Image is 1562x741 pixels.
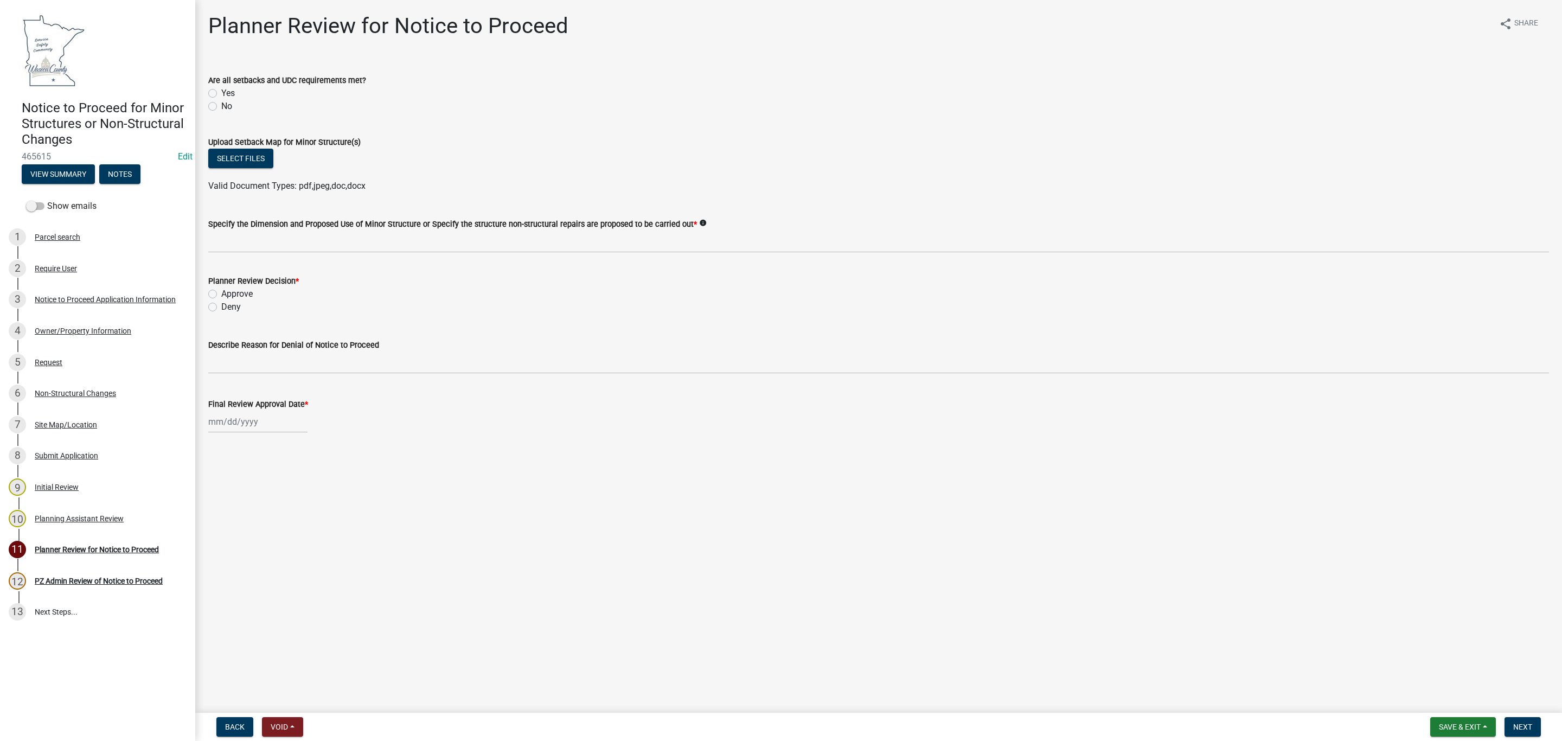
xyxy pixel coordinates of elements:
[9,416,26,433] div: 7
[1439,723,1481,731] span: Save & Exit
[22,11,86,89] img: Waseca County, Minnesota
[22,151,174,162] span: 465615
[9,291,26,308] div: 3
[22,100,187,147] h4: Notice to Proceed for Minor Structures or Non-Structural Changes
[1490,13,1547,34] button: shareShare
[216,717,253,737] button: Back
[9,541,26,558] div: 11
[208,181,366,191] span: Valid Document Types: pdf,jpeg,doc,docx
[1505,717,1541,737] button: Next
[35,577,163,585] div: PZ Admin Review of Notice to Proceed
[9,603,26,621] div: 13
[9,572,26,590] div: 12
[1430,717,1496,737] button: Save & Exit
[225,723,245,731] span: Back
[1499,17,1512,30] i: share
[35,296,176,303] div: Notice to Proceed Application Information
[35,327,131,335] div: Owner/Property Information
[35,546,159,553] div: Planner Review for Notice to Proceed
[35,452,98,459] div: Submit Application
[22,171,95,180] wm-modal-confirm: Summary
[9,510,26,527] div: 10
[699,219,707,227] i: info
[35,483,79,491] div: Initial Review
[9,478,26,496] div: 9
[9,447,26,464] div: 8
[35,515,124,522] div: Planning Assistant Review
[271,723,288,731] span: Void
[9,260,26,277] div: 2
[178,151,193,162] a: Edit
[208,411,308,433] input: mm/dd/yyyy
[1513,723,1532,731] span: Next
[208,13,568,39] h1: Planner Review for Notice to Proceed
[208,139,361,146] label: Upload Setback Map for Minor Structure(s)
[221,87,235,100] label: Yes
[221,301,241,314] label: Deny
[208,149,273,168] button: Select files
[178,151,193,162] wm-modal-confirm: Edit Application Number
[208,77,366,85] label: Are all setbacks and UDC requirements met?
[35,389,116,397] div: Non-Structural Changes
[99,171,140,180] wm-modal-confirm: Notes
[35,359,62,366] div: Request
[208,221,697,228] label: Specify the Dimension and Proposed Use of Minor Structure or Specify the structure non-structural...
[9,228,26,246] div: 1
[26,200,97,213] label: Show emails
[9,322,26,340] div: 4
[9,354,26,371] div: 5
[35,421,97,429] div: Site Map/Location
[208,278,299,285] label: Planner Review Decision
[1514,17,1538,30] span: Share
[9,385,26,402] div: 6
[208,342,379,349] label: Describe Reason for Denial of Notice to Proceed
[262,717,303,737] button: Void
[208,401,308,408] label: Final Review Approval Date
[35,233,80,241] div: Parcel search
[99,164,140,184] button: Notes
[35,265,77,272] div: Require User
[221,288,253,301] label: Approve
[221,100,232,113] label: No
[22,164,95,184] button: View Summary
